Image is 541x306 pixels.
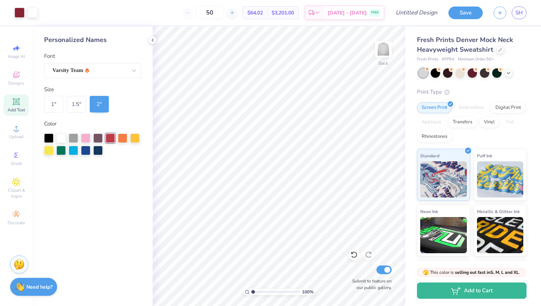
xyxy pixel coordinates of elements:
[8,54,25,59] span: Image AI
[512,7,527,19] a: SH
[502,117,519,128] div: Foil
[44,85,141,94] div: Size
[44,52,55,60] label: Font
[455,269,519,275] strong: selling out fast in S, M, L and XL
[376,42,391,56] img: Back
[448,117,477,128] div: Transfers
[417,131,452,142] div: Rhinestones
[448,7,483,19] button: Save
[515,9,523,17] span: SH
[247,9,263,17] span: $64.02
[4,187,29,199] span: Clipart & logos
[417,102,452,113] div: Screen Print
[379,60,388,67] div: Back
[417,117,446,128] div: Applique
[26,284,52,290] strong: Need help?
[328,9,367,17] span: [DATE] - [DATE]
[442,56,454,63] span: # FP94
[302,289,314,295] span: 100 %
[423,269,429,276] span: 🫣
[44,120,141,128] div: Color
[420,217,467,253] img: Neon Ink
[11,161,22,166] span: Greek
[477,217,524,253] img: Metallic & Glitter Ink
[8,80,24,86] span: Designs
[420,161,467,197] img: Standard
[390,5,443,20] input: Untitled Design
[420,152,439,160] span: Standard
[44,96,63,112] div: 1 "
[417,282,527,299] button: Add to Cart
[44,35,141,45] div: Personalized Names
[479,117,499,128] div: Vinyl
[417,35,513,54] span: Fresh Prints Denver Mock Neck Heavyweight Sweatshirt
[196,6,224,19] input: – –
[90,96,109,112] div: 2 "
[491,102,526,113] div: Digital Print
[272,9,294,17] span: $3,201.00
[420,208,438,215] span: Neon Ink
[458,56,494,63] span: Minimum Order: 50 +
[477,152,492,160] span: Puff Ink
[348,278,392,291] label: Submit to feature on our public gallery.
[417,88,527,96] div: Print Type
[417,56,438,63] span: Fresh Prints
[477,208,520,215] span: Metallic & Glitter Ink
[454,102,489,113] div: Embroidery
[8,107,25,113] span: Add Text
[9,134,24,140] span: Upload
[371,10,379,15] span: FREE
[477,161,524,197] img: Puff Ink
[423,269,520,276] span: This color is .
[67,96,86,112] div: 1.5 "
[8,220,25,226] span: Decorate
